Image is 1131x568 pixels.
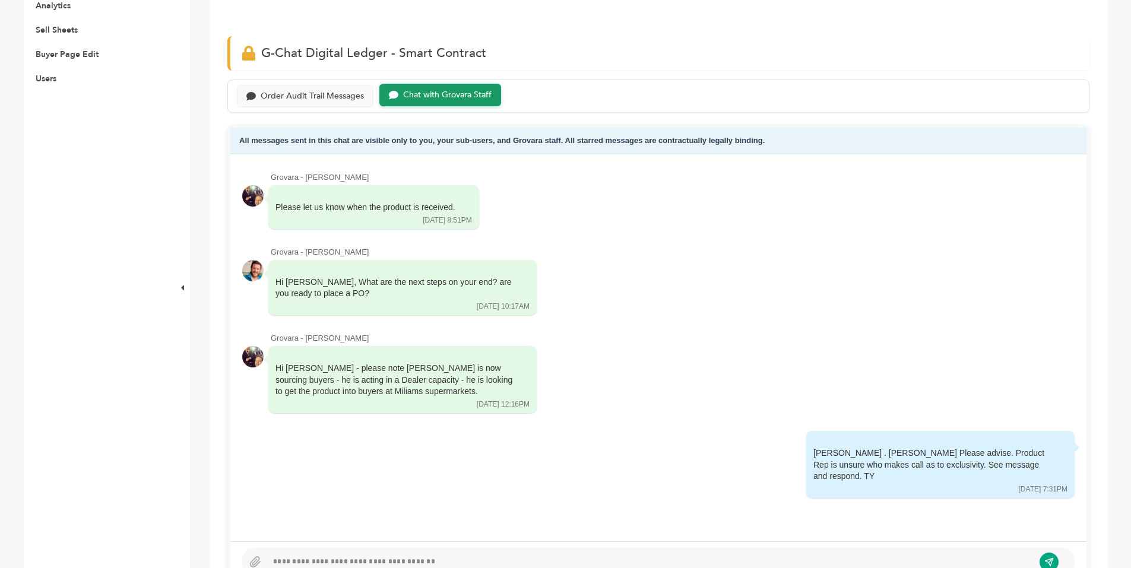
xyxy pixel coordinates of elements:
div: Please let us know when the product is received. [275,202,455,214]
div: Grovara - [PERSON_NAME] [271,247,1075,258]
span: G-Chat Digital Ledger - Smart Contract [261,45,486,62]
a: Buyer Page Edit [36,49,99,60]
div: Grovara - [PERSON_NAME] [271,333,1075,344]
div: All messages sent in this chat are visible only to you, your sub-users, and Grovara staff. All st... [230,128,1086,154]
div: Chat with Grovara Staff [403,90,492,100]
a: Sell Sheets [36,24,78,36]
div: Order Audit Trail Messages [261,91,364,101]
a: Users [36,73,56,84]
div: [DATE] 12:16PM [477,399,530,410]
div: [DATE] 7:31PM [1019,484,1067,494]
div: [DATE] 10:17AM [477,302,530,312]
div: Hi [PERSON_NAME], What are the next steps on your end? are you ready to place a PO? [275,277,513,300]
div: [DATE] 8:51PM [423,215,471,226]
div: Grovara - [PERSON_NAME] [271,172,1075,183]
div: [PERSON_NAME] . [PERSON_NAME] Please advise. Product Rep is unsure who makes call as to exclusivi... [813,448,1051,483]
div: Hi [PERSON_NAME] - please note [PERSON_NAME] is now sourcing buyers - he is acting in a Dealer ca... [275,363,513,398]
